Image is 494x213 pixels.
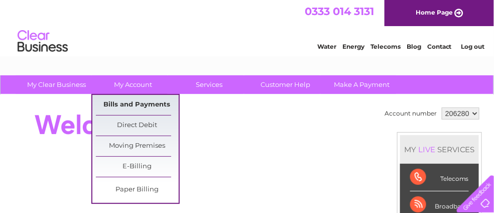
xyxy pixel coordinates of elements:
div: LIVE [416,145,437,154]
a: Water [317,43,336,50]
a: Energy [342,43,364,50]
a: 0333 014 3131 [305,5,374,18]
a: Blog [407,43,421,50]
div: Telecoms [410,164,469,191]
a: Moving Premises [96,136,179,156]
a: Contact [427,43,452,50]
a: E-Billing [96,157,179,177]
a: Customer Help [244,75,327,94]
a: My Clear Business [16,75,98,94]
a: My Account [92,75,175,94]
a: Bills and Payments [96,95,179,115]
div: Clear Business is a trading name of Verastar Limited (registered in [GEOGRAPHIC_DATA] No. 3667643... [11,6,485,49]
a: Services [168,75,251,94]
img: logo.png [17,26,68,57]
a: Direct Debit [96,116,179,136]
a: Log out [461,43,484,50]
a: Make A Payment [321,75,404,94]
div: MY SERVICES [400,135,479,164]
td: Account number [382,105,439,122]
a: Paper Billing [96,180,179,200]
a: Telecoms [371,43,401,50]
